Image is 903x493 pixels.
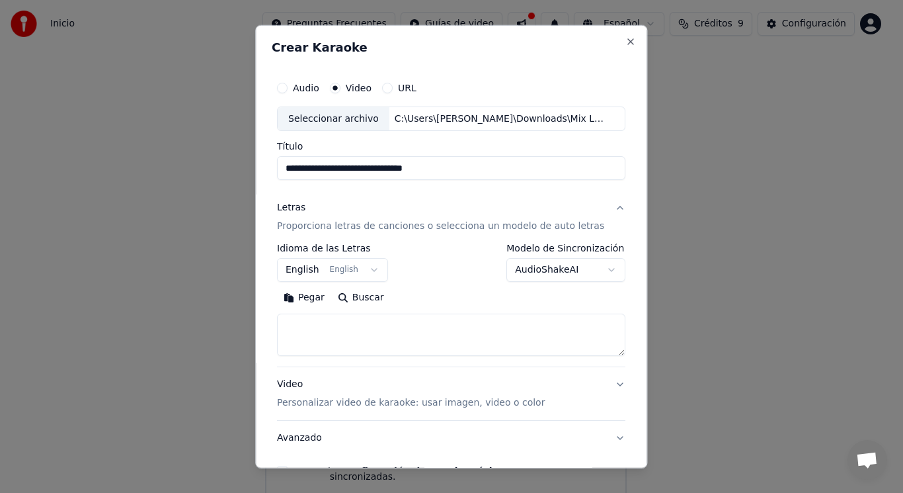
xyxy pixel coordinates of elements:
[277,421,625,455] button: Avanzado
[507,244,626,253] label: Modelo de Sincronización
[277,244,388,253] label: Idioma de las Letras
[277,396,545,410] p: Personalizar video de karaoke: usar imagen, video o color
[272,41,631,53] h2: Crear Karaoke
[293,467,504,476] label: Acepto la
[277,378,545,410] div: Video
[389,112,614,125] div: C:\Users\[PERSON_NAME]\Downloads\Mix Las Chicas del Can - Music Live.mp4
[398,83,416,92] label: URL
[277,244,625,367] div: LetrasProporciona letras de canciones o selecciona un modelo de auto letras
[277,287,331,308] button: Pegar
[331,287,391,308] button: Buscar
[293,83,319,92] label: Audio
[277,142,625,151] label: Título
[346,83,372,92] label: Video
[342,467,504,476] button: Acepto la
[277,367,625,420] button: VideoPersonalizar video de karaoke: usar imagen, video o color
[277,191,625,244] button: LetrasProporciona letras de canciones o selecciona un modelo de auto letras
[277,220,604,233] p: Proporciona letras de canciones o selecciona un modelo de auto letras
[278,107,389,130] div: Seleccionar archivo
[277,201,305,214] div: Letras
